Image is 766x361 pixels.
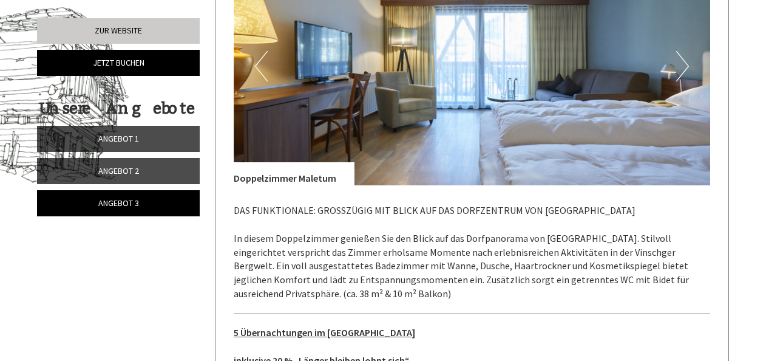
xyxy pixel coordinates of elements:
button: Next [676,51,689,81]
p: DAS FUNKTIONALE: GROSSZÜGIG MIT BLICK AUF DAS DORFZENTRUM VON [GEOGRAPHIC_DATA] In diesem Doppelz... [234,204,711,301]
span: Angebot 3 [98,198,139,208]
u: 5 Übernachtungen im [GEOGRAPHIC_DATA] [234,326,415,339]
span: Angebot 1 [98,133,139,144]
div: Doppelzimmer Maletum [234,162,354,185]
div: Unsere Angebote [37,97,196,120]
button: Previous [255,51,268,81]
a: Zur Website [37,18,200,44]
span: Angebot 2 [98,165,139,176]
a: Jetzt buchen [37,50,200,76]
